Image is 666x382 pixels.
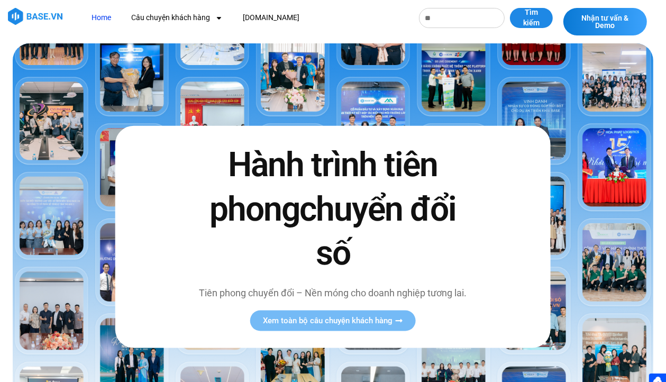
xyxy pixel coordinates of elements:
a: Câu chuyện khách hàng [123,8,231,28]
span: Nhận tư vấn & Demo [574,14,636,29]
a: Nhận tư vấn & Demo [563,8,647,35]
a: Xem toàn bộ câu chuyện khách hàng [250,311,416,331]
button: Tìm kiếm [510,8,553,28]
a: [DOMAIN_NAME] [235,8,307,28]
a: Home [84,8,119,28]
span: chuyển đổi số [300,189,457,272]
span: Tìm kiếm [521,7,542,28]
p: Tiên phong chuyển đổi – Nền móng cho doanh nghiệp tương lai. [197,286,469,300]
h2: Hành trình tiên phong [197,143,469,275]
nav: Menu [84,8,409,28]
span: Xem toàn bộ câu chuyện khách hàng [263,317,393,325]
